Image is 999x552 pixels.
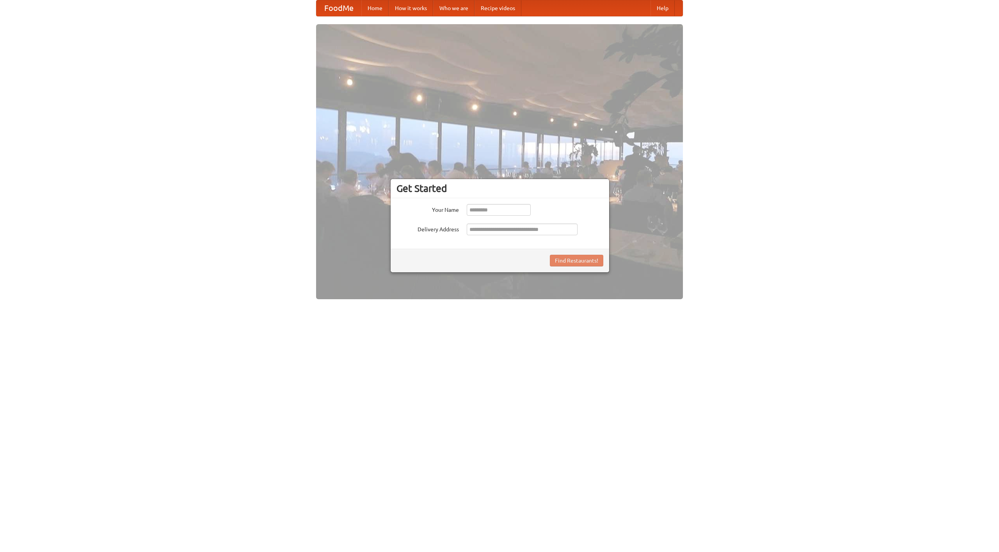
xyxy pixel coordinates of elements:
button: Find Restaurants! [550,255,603,266]
label: Your Name [396,204,459,214]
h3: Get Started [396,183,603,194]
a: FoodMe [316,0,361,16]
a: Home [361,0,389,16]
a: How it works [389,0,433,16]
a: Who we are [433,0,475,16]
a: Recipe videos [475,0,521,16]
a: Help [651,0,675,16]
label: Delivery Address [396,224,459,233]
